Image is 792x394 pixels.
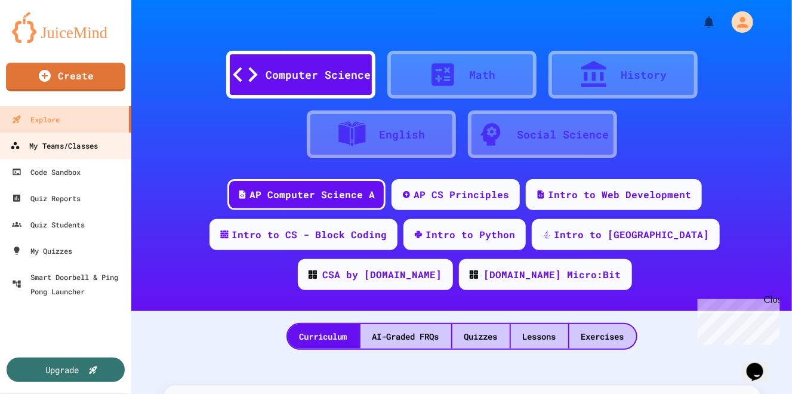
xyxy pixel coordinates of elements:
div: AI-Graded FRQs [360,324,451,349]
div: Explore [12,112,60,127]
div: Chat with us now!Close [5,5,82,76]
div: Curriculum [288,324,359,349]
div: Quiz Students [12,217,85,232]
div: Upgrade [46,364,79,376]
div: My Teams/Classes [10,138,98,153]
div: English [379,127,425,143]
div: Math [470,67,496,83]
div: Quiz Reports [12,191,81,205]
div: Quizzes [452,324,510,349]
img: CODE_logo_RGB.png [309,270,317,279]
div: Computer Science [266,67,371,83]
div: Intro to Web Development [548,187,691,202]
div: Code Sandbox [12,165,81,179]
img: CODE_logo_RGB.png [470,270,478,279]
div: Intro to CS - Block Coding [232,227,387,242]
div: History [621,67,667,83]
div: AP Computer Science A [249,187,375,202]
div: Social Science [517,127,609,143]
div: My Quizzes [12,244,72,258]
div: [DOMAIN_NAME] Micro:Bit [484,267,621,282]
div: My Notifications [680,12,719,32]
iframe: chat widget [693,294,780,345]
img: logo-orange.svg [12,12,119,43]
div: Intro to Python [426,227,515,242]
div: Exercises [569,324,636,349]
div: My Account [719,8,756,36]
div: Lessons [511,324,568,349]
div: Smart Doorbell & Ping Pong Launcher [12,270,127,298]
div: Intro to [GEOGRAPHIC_DATA] [554,227,709,242]
div: AP CS Principles [414,187,509,202]
a: Create [6,63,125,91]
iframe: chat widget [742,346,780,382]
div: CSA by [DOMAIN_NAME] [323,267,442,282]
